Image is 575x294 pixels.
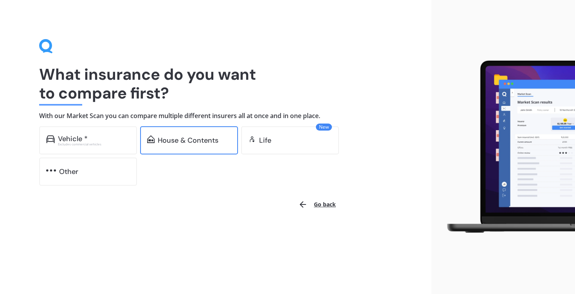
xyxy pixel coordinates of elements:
[438,57,575,237] img: laptop.webp
[316,124,332,131] span: New
[158,136,218,144] div: House & Contents
[39,65,392,102] h1: What insurance do you want to compare first?
[147,135,155,143] img: home-and-contents.b802091223b8502ef2dd.svg
[59,168,78,176] div: Other
[248,135,256,143] img: life.f720d6a2d7cdcd3ad642.svg
[39,112,392,120] h4: With our Market Scan you can compare multiple different insurers all at once and in one place.
[294,195,341,214] button: Go back
[58,135,88,143] div: Vehicle *
[46,167,56,174] img: other.81dba5aafe580aa69f38.svg
[46,135,55,143] img: car.f15378c7a67c060ca3f3.svg
[58,143,130,146] div: Excludes commercial vehicles
[259,136,271,144] div: Life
